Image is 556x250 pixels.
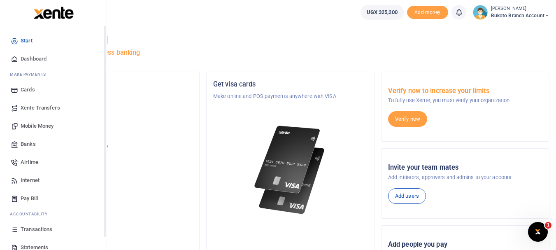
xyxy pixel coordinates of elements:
[407,9,448,15] a: Add money
[367,8,398,16] span: UGX 325,200
[473,5,549,20] a: profile-user [PERSON_NAME] Bukoto Branch account
[14,71,46,77] span: ake Payments
[7,135,100,153] a: Banks
[545,222,551,229] span: 1
[388,188,426,204] a: Add users
[21,37,33,45] span: Start
[21,104,60,112] span: Xente Transfers
[7,171,100,189] a: Internet
[7,99,100,117] a: Xente Transfers
[213,92,368,100] p: Make online and POS payments anywhere with VISA
[407,6,448,19] li: Toup your wallet
[21,194,38,203] span: Pay Bill
[528,222,548,242] iframe: Intercom live chat
[38,143,193,151] p: Your current account balance
[21,158,38,166] span: Airtime
[491,5,549,12] small: [PERSON_NAME]
[213,80,368,89] h5: Get visa cards
[7,81,100,99] a: Cards
[7,50,100,68] a: Dashboard
[7,189,100,208] a: Pay Bill
[7,32,100,50] a: Start
[7,68,100,81] li: M
[491,12,549,19] span: Bukoto Branch account
[7,117,100,135] a: Mobile Money
[252,120,329,220] img: xente-_physical_cards.png
[21,140,36,148] span: Banks
[38,124,193,133] p: Bukoto Branch account
[38,112,193,120] h5: Account
[21,86,35,94] span: Cards
[16,211,47,217] span: countability
[33,9,74,15] a: logo-small logo-large logo-large
[407,6,448,19] span: Add money
[21,55,47,63] span: Dashboard
[357,5,407,20] li: Wallet ballance
[31,35,549,44] h4: Hello [PERSON_NAME]
[21,176,40,185] span: Internet
[473,5,488,20] img: profile-user
[38,153,193,161] h5: UGX 325,200
[7,220,100,238] a: Transactions
[388,241,542,249] h5: Add people you pay
[21,225,52,234] span: Transactions
[38,80,193,89] h5: Organization
[21,122,54,130] span: Mobile Money
[388,164,542,172] h5: Invite your team mates
[388,87,542,95] h5: Verify now to increase your limits
[7,208,100,220] li: Ac
[34,7,74,19] img: logo-large
[38,92,193,100] p: Tugende Limited
[388,173,542,182] p: Add initiators, approvers and admins to your account
[388,111,427,127] a: Verify now
[388,96,542,105] p: To fully use Xente, you must verify your organization
[7,153,100,171] a: Airtime
[361,5,404,20] a: UGX 325,200
[31,49,549,57] h5: Welcome to better business banking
